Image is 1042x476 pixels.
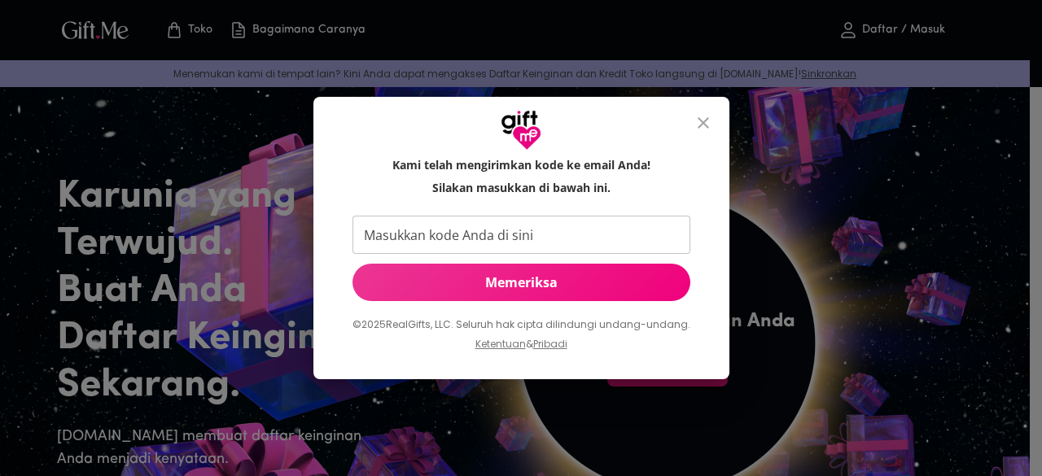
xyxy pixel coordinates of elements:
[352,264,690,301] button: Memeriksa
[386,317,690,331] font: RealGifts, LLC. Seluruh hak cipta dilindungi undang-undang.
[501,110,541,151] img: Logo GiftMe
[684,103,723,142] button: menutup
[475,337,526,351] a: Ketentuan
[526,337,533,351] font: &
[432,180,611,195] font: Silakan masukkan di bawah ini.
[361,317,386,331] font: 2025
[485,273,558,291] font: Memeriksa
[392,157,650,172] font: Kami telah mengirimkan kode ke email Anda!
[533,337,567,351] a: Pribadi
[352,317,361,331] font: ©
